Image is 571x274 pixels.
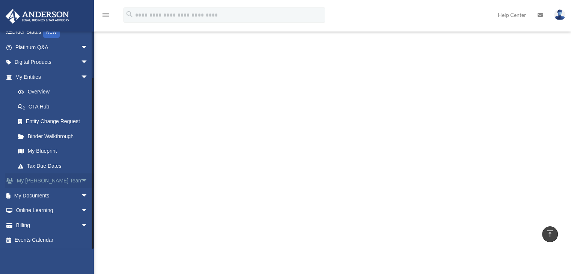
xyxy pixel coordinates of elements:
span: arrow_drop_down [81,173,96,189]
a: My Blueprint [11,144,99,159]
a: vertical_align_top [542,226,558,242]
span: arrow_drop_down [81,40,96,55]
span: arrow_drop_down [81,203,96,218]
a: My Documentsarrow_drop_down [5,188,99,203]
a: My Entitiesarrow_drop_down [5,69,99,84]
a: Tax Due Dates [11,158,99,173]
span: arrow_drop_down [81,218,96,233]
a: Order StatusNEW [5,25,99,40]
span: arrow_drop_down [81,69,96,85]
i: search [125,10,134,18]
img: Anderson Advisors Platinum Portal [3,9,71,24]
div: NEW [43,27,60,38]
a: Billingarrow_drop_down [5,218,99,233]
a: Binder Walkthrough [11,129,99,144]
i: vertical_align_top [545,229,554,238]
a: Entity Change Request [11,114,99,129]
i: menu [101,11,110,20]
a: Events Calendar [5,233,99,248]
a: Overview [11,84,99,99]
a: Platinum Q&Aarrow_drop_down [5,40,99,55]
span: arrow_drop_down [81,188,96,203]
a: Digital Productsarrow_drop_down [5,55,99,70]
a: menu [101,13,110,20]
a: My [PERSON_NAME] Teamarrow_drop_down [5,173,99,188]
a: CTA Hub [11,99,96,114]
span: arrow_drop_down [81,55,96,70]
a: Online Learningarrow_drop_down [5,203,99,218]
img: User Pic [554,9,565,20]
